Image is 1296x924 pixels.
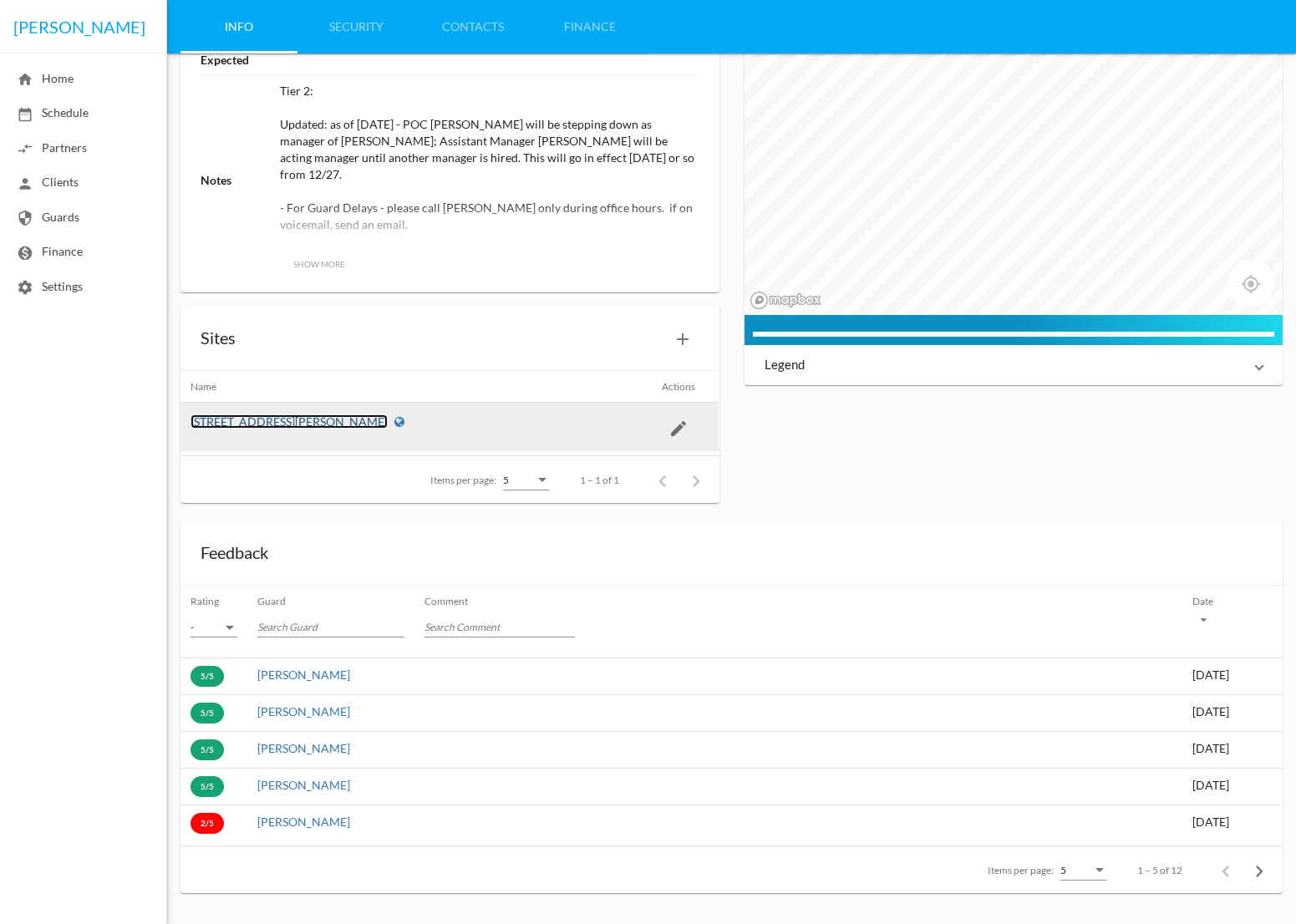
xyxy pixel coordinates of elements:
[17,210,33,226] mat-icon: security
[646,463,679,496] button: Previous page
[430,473,496,487] div: Items per page:
[1192,739,1273,759] div: [DATE]
[1192,776,1273,795] div: [DATE]
[17,279,33,296] mat-icon: settings
[679,463,713,496] button: Next page
[1192,703,1273,722] div: [DATE]
[257,668,350,682] a: [PERSON_NAME]
[17,244,83,258] span: Finance
[424,595,468,607] span: Comment
[503,474,509,486] span: 5
[201,75,280,286] th: Notes
[580,473,619,487] div: 1 – 1 of 1
[280,83,699,248] div: Tier 2: Updated: as of [DATE] - POC [PERSON_NAME] will be stepping down as manager of [PERSON_NAM...
[293,259,345,269] small: Show More
[17,140,87,155] span: Partners
[257,595,286,607] span: Guard
[750,292,821,309] a: Mapbox logo
[201,744,214,754] b: 5/5
[191,595,219,607] span: Rating
[1192,595,1213,607] span: Date
[257,741,350,755] a: [PERSON_NAME]
[191,414,388,429] a: [STREET_ADDRESS][PERSON_NAME]
[17,71,74,85] span: Home
[257,815,350,829] a: [PERSON_NAME]
[1137,863,1182,877] div: 1 – 5 of 12
[17,105,89,119] span: Schedule
[988,863,1054,877] div: Items per page:
[503,475,550,486] mat-select: Items per page:
[765,356,1243,373] mat-panel-title: Legend
[1241,274,1261,294] mat-icon: my_location
[1192,666,1273,685] div: [DATE]
[17,175,79,189] span: Clients
[17,140,33,157] mat-icon: compare_arrows
[17,71,33,88] mat-icon: home
[17,175,33,192] mat-icon: person
[17,279,83,293] span: Settings
[662,380,695,393] span: Actions
[745,345,1283,385] mat-expansion-panel-header: Legend
[191,380,216,393] span: Name
[1209,853,1243,886] button: Previous page
[1060,864,1066,876] span: 5
[673,329,693,349] mat-icon: add
[280,248,358,279] button: Show More
[17,210,79,224] span: Guards
[201,671,214,681] b: 5/5
[257,704,350,718] a: [PERSON_NAME]
[180,520,1283,586] mat-card-title: Feedback
[17,245,33,261] mat-icon: monetization_on
[201,708,214,718] b: 5/5
[1192,813,1273,832] div: [DATE]
[1060,865,1107,876] mat-select: Items per page:
[17,106,33,123] mat-icon: date_range
[191,621,194,633] span: -
[201,781,214,791] b: 5/5
[201,818,214,828] b: 2/5
[1243,853,1276,886] button: Next page
[668,419,689,439] mat-icon: mode_edit
[257,778,350,792] a: [PERSON_NAME]
[180,306,719,371] mat-card-title: Sites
